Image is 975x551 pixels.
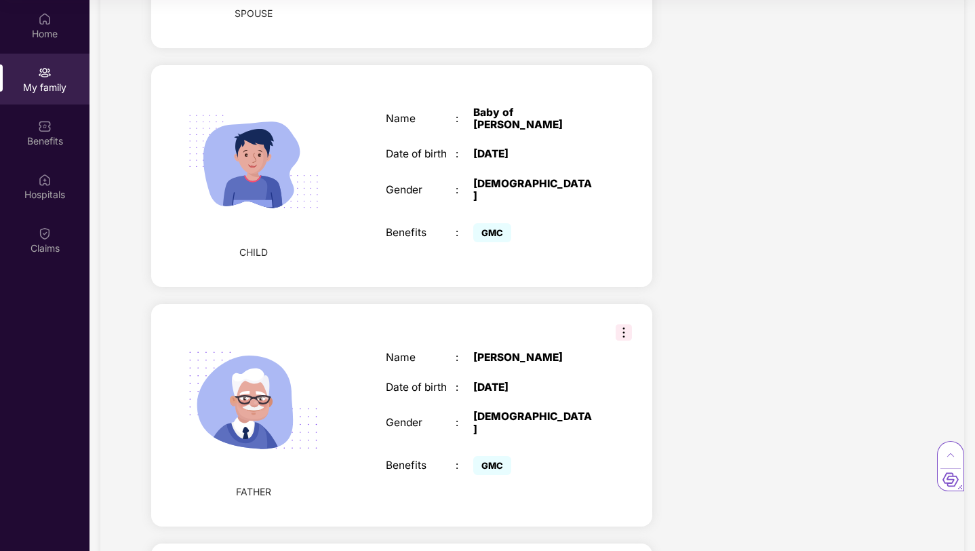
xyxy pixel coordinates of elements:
[456,184,473,196] div: :
[473,223,511,242] span: GMC
[473,411,595,436] div: [DEMOGRAPHIC_DATA]
[386,417,456,429] div: Gender
[473,351,595,364] div: [PERSON_NAME]
[38,12,52,26] img: svg+xml;base64,PHN2ZyBpZD0iSG9tZSIgeG1sbnM9Imh0dHA6Ly93d3cudzMub3JnLzIwMDAvc3ZnIiB3aWR0aD0iMjAiIG...
[236,484,271,499] span: FATHER
[386,351,456,364] div: Name
[386,459,456,472] div: Benefits
[473,381,595,394] div: [DATE]
[386,148,456,160] div: Date of birth
[456,113,473,125] div: :
[386,227,456,239] div: Benefits
[456,351,473,364] div: :
[386,113,456,125] div: Name
[473,178,595,203] div: [DEMOGRAPHIC_DATA]
[170,79,337,246] img: svg+xml;base64,PHN2ZyB4bWxucz0iaHR0cDovL3d3dy53My5vcmcvMjAwMC9zdmciIHdpZHRoPSIyMjQiIGhlaWdodD0iMT...
[38,227,52,240] img: svg+xml;base64,PHN2ZyBpZD0iQ2xhaW0iIHhtbG5zPSJodHRwOi8vd3d3LnczLm9yZy8yMDAwL3N2ZyIgd2lkdGg9IjIwIi...
[38,173,52,187] img: svg+xml;base64,PHN2ZyBpZD0iSG9zcGl0YWxzIiB4bWxucz0iaHR0cDovL3d3dy53My5vcmcvMjAwMC9zdmciIHdpZHRoPS...
[473,456,511,475] span: GMC
[473,148,595,160] div: [DATE]
[170,318,337,484] img: svg+xml;base64,PHN2ZyB4bWxucz0iaHR0cDovL3d3dy53My5vcmcvMjAwMC9zdmciIHhtbG5zOnhsaW5rPSJodHRwOi8vd3...
[386,184,456,196] div: Gender
[616,324,632,341] img: svg+xml;base64,PHN2ZyB3aWR0aD0iMzIiIGhlaWdodD0iMzIiIHZpZXdCb3g9IjAgMCAzMiAzMiIgZmlsbD0ibm9uZSIgeG...
[38,66,52,79] img: svg+xml;base64,PHN2ZyB3aWR0aD0iMjAiIGhlaWdodD0iMjAiIHZpZXdCb3g9IjAgMCAyMCAyMCIgZmlsbD0ibm9uZSIgeG...
[456,227,473,239] div: :
[38,119,52,133] img: svg+xml;base64,PHN2ZyBpZD0iQmVuZWZpdHMiIHhtbG5zPSJodHRwOi8vd3d3LnczLm9yZy8yMDAwL3N2ZyIgd2lkdGg9Ij...
[456,417,473,429] div: :
[239,245,268,260] span: CHILD
[386,381,456,394] div: Date of birth
[456,459,473,472] div: :
[456,381,473,394] div: :
[456,148,473,160] div: :
[235,6,273,21] span: SPOUSE
[473,107,595,132] div: Baby of [PERSON_NAME]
